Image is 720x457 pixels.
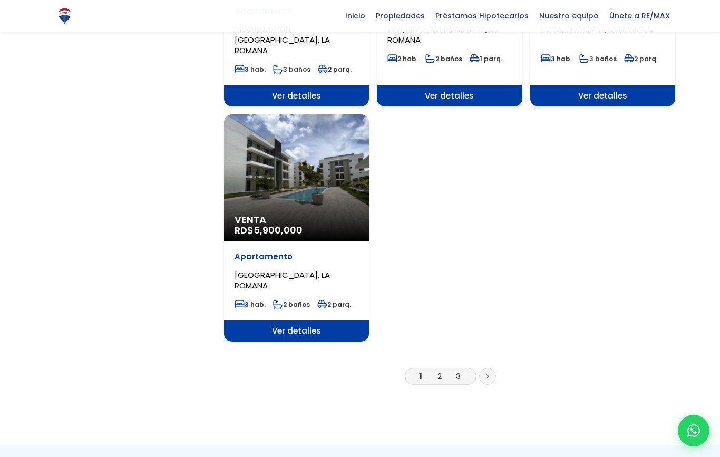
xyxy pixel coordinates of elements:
a: 3 [456,371,461,382]
span: [GEOGRAPHIC_DATA], LA ROMANA [235,269,330,291]
span: 2 parq. [318,65,352,74]
span: 2 hab. [387,54,418,63]
span: RD$ [235,223,303,237]
a: 2 [437,371,442,382]
span: Nuestro equipo [534,8,604,24]
span: Ver detalles [224,320,369,342]
span: 3 hab. [235,300,266,309]
a: Venta RD$5,900,000 Apartamento [GEOGRAPHIC_DATA], LA ROMANA 3 hab. 2 baños 2 parq. Ver detalles [224,114,369,342]
span: Ver detalles [530,85,675,106]
span: Ver detalles [377,85,522,106]
span: 1 parq. [470,54,502,63]
span: Propiedades [371,8,430,24]
span: 3 hab. [541,54,572,63]
p: Apartamento [235,251,358,262]
span: 3 hab. [235,65,266,74]
span: 2 baños [273,300,310,309]
span: URBANIZACIÓN [GEOGRAPHIC_DATA], LA ROMANA [235,24,330,56]
span: 3 baños [273,65,310,74]
img: Logo de REMAX [55,7,74,25]
span: 3 baños [579,54,617,63]
span: 2 parq. [317,300,351,309]
span: ORQUÍDEA PRIMERA ETAPA, LA ROMANA [387,24,498,45]
span: Ver detalles [224,85,369,106]
span: 5,900,000 [254,223,303,237]
span: Únete a RE/MAX [604,8,675,24]
span: Venta [235,215,358,225]
span: Inicio [340,8,371,24]
span: Préstamos Hipotecarios [430,8,534,24]
span: 2 baños [425,54,462,63]
span: 2 parq. [624,54,658,63]
a: 1 [419,371,422,382]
